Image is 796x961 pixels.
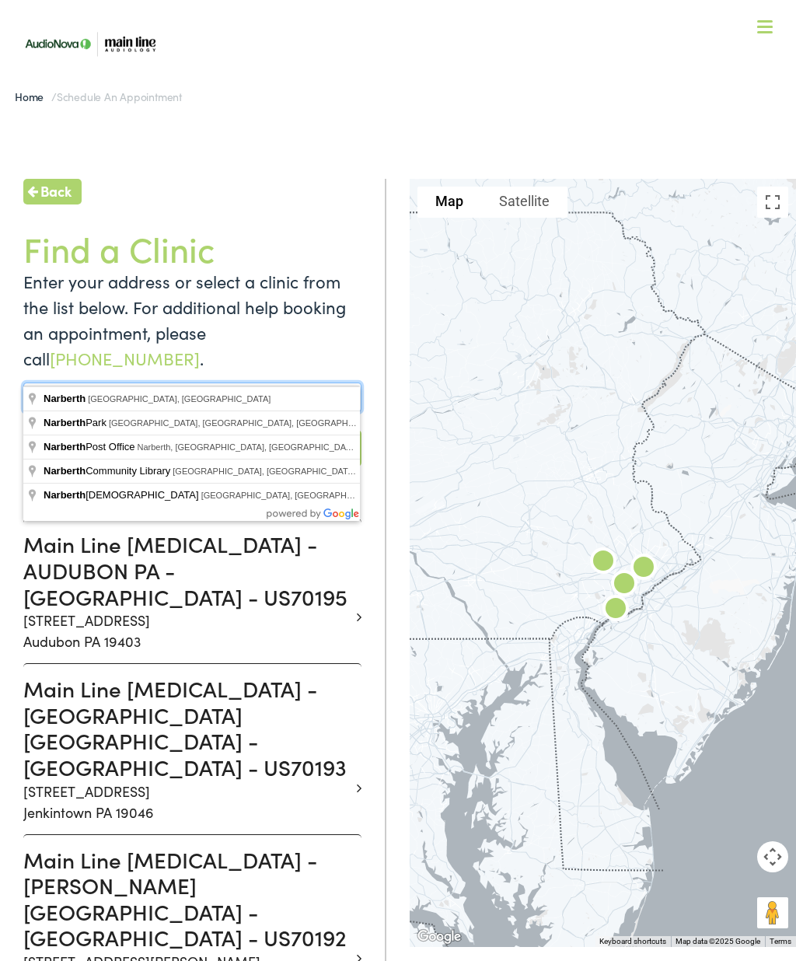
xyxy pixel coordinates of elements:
a: What We Offer [27,62,780,110]
p: [STREET_ADDRESS] Jenkintown PA 19046 [23,781,350,823]
span: / [15,89,182,104]
input: Enter a location [23,383,361,412]
a: Main Line [MEDICAL_DATA] - AUDUBON PA - [GEOGRAPHIC_DATA] - US70195 [STREET_ADDRESS]Audubon PA 19403 [23,531,350,652]
span: Post Office [44,441,138,453]
button: Show satellite imagery [481,187,567,218]
h3: Main Line [MEDICAL_DATA] - [GEOGRAPHIC_DATA] [GEOGRAPHIC_DATA] - [GEOGRAPHIC_DATA] - US70193 [23,676,350,780]
span: [GEOGRAPHIC_DATA], [GEOGRAPHIC_DATA], [GEOGRAPHIC_DATA] [173,467,449,476]
h1: Find a Clinic [23,228,361,269]
span: [GEOGRAPHIC_DATA], [GEOGRAPHIC_DATA] [88,394,271,404]
span: Map data ©2025 Google [676,937,760,945]
a: Home [15,89,51,104]
span: [GEOGRAPHIC_DATA], [GEOGRAPHIC_DATA], [GEOGRAPHIC_DATA], [GEOGRAPHIC_DATA] [201,491,571,500]
button: Drag Pegman onto the map to open Street View [757,897,788,928]
a: Open this area in Google Maps (opens a new window) [414,927,465,947]
button: Map camera controls [757,841,788,872]
button: Toggle fullscreen view [757,187,788,218]
span: [DEMOGRAPHIC_DATA] [44,489,201,501]
button: Show street map [417,187,481,218]
span: Narberth [44,417,86,428]
a: Main Line [MEDICAL_DATA] - [GEOGRAPHIC_DATA] [GEOGRAPHIC_DATA] - [GEOGRAPHIC_DATA] - US70193 [STR... [23,676,350,822]
span: Narberth, [GEOGRAPHIC_DATA], [GEOGRAPHIC_DATA] [138,442,358,452]
span: Narberth [44,441,86,453]
a: Back [23,179,82,204]
span: Schedule an Appointment [57,89,182,104]
p: [STREET_ADDRESS] Audubon PA 19403 [23,610,350,652]
span: Narberth [44,465,86,477]
img: Google [414,927,465,947]
a: Terms (opens in new tab) [770,937,791,945]
a: [PHONE_NUMBER] [50,346,200,370]
h3: Main Line [MEDICAL_DATA] - [PERSON_NAME][GEOGRAPHIC_DATA] - [GEOGRAPHIC_DATA] - US70192 [23,847,350,951]
span: Community Library [44,465,173,477]
p: Enter your address or select a clinic from the list below. For additional help booking an appoint... [23,268,361,371]
span: Park [44,417,109,428]
span: Narberth [44,393,86,404]
span: Narberth [44,489,86,501]
span: [GEOGRAPHIC_DATA], [GEOGRAPHIC_DATA], [GEOGRAPHIC_DATA] [109,418,386,428]
h3: Main Line [MEDICAL_DATA] - AUDUBON PA - [GEOGRAPHIC_DATA] - US70195 [23,531,350,610]
button: Keyboard shortcuts [599,936,666,947]
span: Back [40,180,72,201]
